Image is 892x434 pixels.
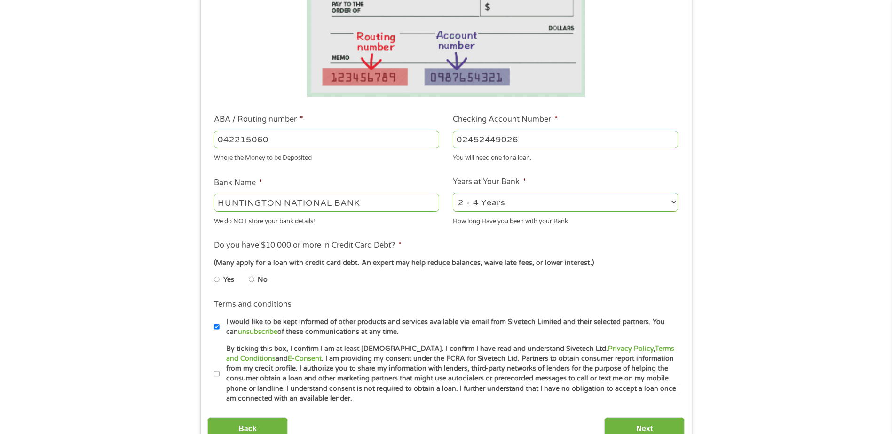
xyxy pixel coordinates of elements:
[258,275,268,285] label: No
[220,317,681,337] label: I would like to be kept informed of other products and services available via email from Sivetech...
[214,300,292,310] label: Terms and conditions
[226,345,674,363] a: Terms and Conditions
[214,240,402,250] label: Do you have $10,000 or more in Credit Card Debt?
[223,275,234,285] label: Yes
[453,115,558,124] label: Checking Account Number
[214,131,439,148] input: 263177916
[288,355,322,363] a: E-Consent
[214,150,439,163] div: Where the Money to be Deposited
[238,328,277,336] a: unsubscribe
[453,150,678,163] div: You will need one for a loan.
[608,345,654,353] a: Privacy Policy
[214,213,439,226] div: We do NOT store your bank details!
[220,344,681,404] label: By ticking this box, I confirm I am at least [DEMOGRAPHIC_DATA]. I confirm I have read and unders...
[214,258,678,268] div: (Many apply for a loan with credit card debt. An expert may help reduce balances, waive late fees...
[453,213,678,226] div: How long Have you been with your Bank
[453,131,678,148] input: 345634636
[214,115,303,124] label: ABA / Routing number
[453,177,526,187] label: Years at Your Bank
[214,178,262,188] label: Bank Name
